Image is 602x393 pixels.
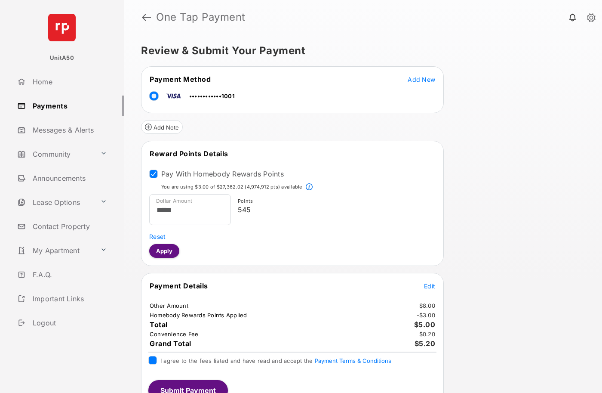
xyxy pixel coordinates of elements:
[14,120,124,140] a: Messages & Alerts
[315,357,391,364] button: I agree to the fees listed and have read and accept the
[156,12,246,22] strong: One Tap Payment
[149,311,248,319] td: Homebody Rewards Points Applied
[141,120,183,134] button: Add Note
[48,14,76,41] img: svg+xml;base64,PHN2ZyB4bWxucz0iaHR0cDovL3d3dy53My5vcmcvMjAwMC9zdmciIHdpZHRoPSI2NCIgaGVpZ2h0PSI2NC...
[14,168,124,189] a: Announcements
[14,144,97,164] a: Community
[150,282,208,290] span: Payment Details
[14,71,124,92] a: Home
[408,75,435,84] button: Add New
[149,302,189,309] td: Other Amount
[149,244,179,258] button: Apply
[189,93,235,99] span: ••••••••••••1001
[408,76,435,83] span: Add New
[415,339,436,348] span: $5.20
[14,96,124,116] a: Payments
[14,240,97,261] a: My Apartment
[150,149,228,158] span: Reward Points Details
[149,232,166,241] button: Reset
[160,357,391,364] span: I agree to the fees listed and have read and accept the
[14,192,97,213] a: Lease Options
[149,330,199,338] td: Convenience Fee
[14,216,124,237] a: Contact Property
[424,282,435,290] button: Edit
[238,204,432,215] p: 545
[238,198,432,205] p: Points
[161,170,284,178] label: Pay With Homebody Rewards Points
[50,54,74,62] p: UnitA50
[414,320,436,329] span: $5.00
[150,339,191,348] span: Grand Total
[14,264,124,285] a: F.A.Q.
[14,288,111,309] a: Important Links
[419,302,436,309] td: $8.00
[161,183,302,191] p: You are using $3.00 of $27,362.02 (4,974,912 pts) available
[150,75,211,84] span: Payment Method
[149,233,166,240] span: Reset
[424,282,435,290] span: Edit
[419,330,436,338] td: $0.20
[14,313,124,333] a: Logout
[141,46,578,56] h5: Review & Submit Your Payment
[150,320,168,329] span: Total
[416,311,436,319] td: - $3.00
